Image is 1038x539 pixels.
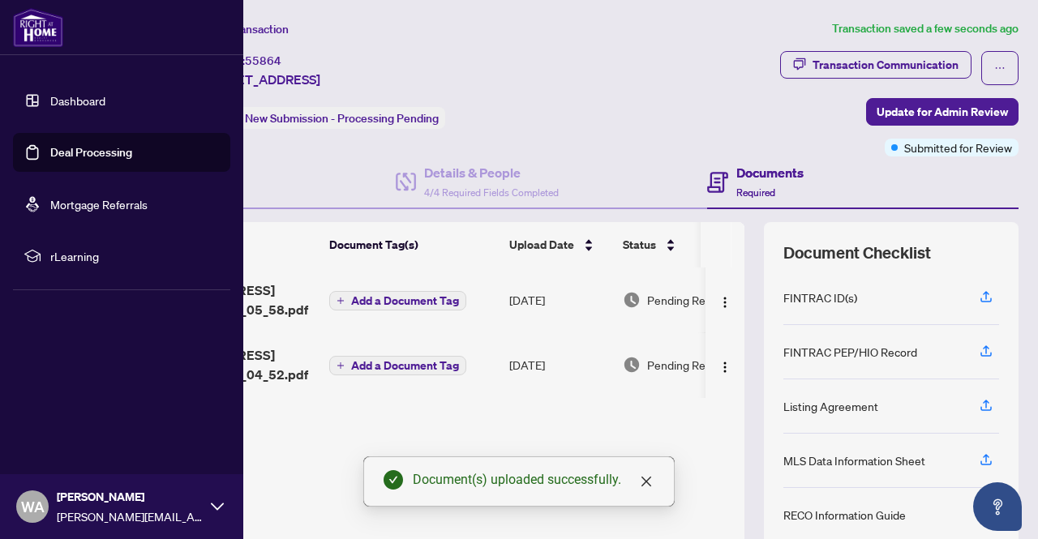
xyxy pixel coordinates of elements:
[384,470,403,490] span: check-circle
[783,506,906,524] div: RECO Information Guide
[783,451,925,469] div: MLS Data Information Sheet
[50,197,148,212] a: Mortgage Referrals
[13,8,63,47] img: logo
[503,332,616,397] td: [DATE]
[866,98,1019,126] button: Update for Admin Review
[329,291,466,310] button: Add a Document Tag
[832,19,1019,38] article: Transaction saved a few seconds ago
[413,470,654,490] div: Document(s) uploaded successfully.
[783,289,857,306] div: FINTRAC ID(s)
[712,352,738,378] button: Logo
[623,291,641,309] img: Document Status
[783,343,917,361] div: FINTRAC PEP/HIO Record
[50,93,105,108] a: Dashboard
[813,52,959,78] div: Transaction Communication
[50,145,132,160] a: Deal Processing
[973,482,1022,531] button: Open asap
[201,107,445,129] div: Status:
[245,53,281,68] span: 55864
[202,22,289,36] span: View Transaction
[57,507,203,525] span: [PERSON_NAME][EMAIL_ADDRESS][PERSON_NAME][DOMAIN_NAME]
[904,139,1012,156] span: Submitted for Review
[337,297,345,305] span: plus
[201,70,320,89] span: [STREET_ADDRESS]
[503,222,616,267] th: Upload Date
[57,488,203,506] span: [PERSON_NAME]
[21,495,45,518] span: WA
[647,356,728,374] span: Pending Review
[877,99,1008,125] span: Update for Admin Review
[50,247,219,265] span: rLearning
[712,287,738,313] button: Logo
[718,296,731,309] img: Logo
[637,473,655,490] a: Close
[736,163,804,182] h4: Documents
[329,290,466,311] button: Add a Document Tag
[351,295,459,306] span: Add a Document Tag
[424,163,559,182] h4: Details & People
[351,360,459,371] span: Add a Document Tag
[245,111,439,126] span: New Submission - Processing Pending
[640,475,653,488] span: close
[424,186,559,199] span: 4/4 Required Fields Completed
[783,397,878,415] div: Listing Agreement
[503,267,616,332] td: [DATE]
[337,361,345,370] span: plus
[623,356,641,374] img: Document Status
[718,361,731,374] img: Logo
[780,51,972,79] button: Transaction Communication
[509,236,574,254] span: Upload Date
[329,356,466,375] button: Add a Document Tag
[994,62,1006,74] span: ellipsis
[623,236,656,254] span: Status
[647,291,728,309] span: Pending Review
[736,186,775,199] span: Required
[323,222,503,267] th: Document Tag(s)
[616,222,754,267] th: Status
[329,355,466,376] button: Add a Document Tag
[783,242,931,264] span: Document Checklist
